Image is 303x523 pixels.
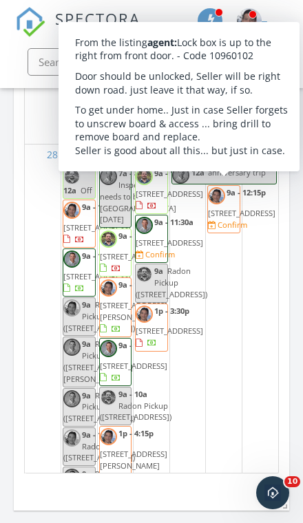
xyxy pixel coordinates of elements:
[100,361,167,371] span: [STREET_ADDRESS]
[227,187,266,198] span: 9a - 12:15p
[63,250,131,293] a: 9a - 11:30a [STREET_ADDRESS]
[237,8,262,33] img: david_ilac.png
[208,208,275,218] span: [STREET_ADDRESS]
[207,185,240,233] a: 9a - 12:15p [STREET_ADDRESS] Confirm
[208,187,275,218] a: 9a - 12:15p [STREET_ADDRESS]
[136,249,175,261] a: Confirm
[136,325,203,336] span: [STREET_ADDRESS]
[63,168,81,185] img: screenshot_20250626_at_10.43.01am.png
[118,428,154,438] span: 1p - 4:15p
[82,202,121,212] span: 9a - 12:15p
[63,248,96,297] a: 9a - 11:30a [STREET_ADDRESS]
[208,187,225,204] img: david_ilac.png
[100,449,167,471] span: [STREET_ADDRESS][PERSON_NAME]
[63,200,96,248] a: 9a - 12:15p [STREET_ADDRESS]
[136,217,203,248] a: 9a - 11:30a [STREET_ADDRESS]
[63,339,133,383] span: Radon Pickup ([STREET_ADDRESS][PERSON_NAME])
[231,145,242,164] a: Go to October 3, 2025
[218,220,247,230] div: Confirm
[99,277,132,337] a: 9a - 11:30a [STREET_ADDRESS][PERSON_NAME]
[100,300,167,322] span: [STREET_ADDRESS][PERSON_NAME]
[136,106,153,123] img: screenshot_20250626_at_10.43.01am.png
[100,279,167,333] a: 9a - 11:30a [STREET_ADDRESS][PERSON_NAME]
[135,166,168,214] a: 9a - 11:30a [STREET_ADDRESS]
[136,266,153,283] img: screenshot_20250626_at_10.43.01am.png
[63,339,81,356] img: aaron_headshot.jpg
[100,428,167,482] a: 1p - 4:15p [STREET_ADDRESS][PERSON_NAME]
[136,168,153,185] img: screenshot_20250626_at_10.43.01am.png
[100,401,171,423] span: Radon Pickup ([STREET_ADDRESS])
[136,106,207,140] span: Radon Pickup ([STREET_ADDRESS])
[82,299,91,310] span: 9a
[99,228,132,277] a: 9a - 12:15p [STREET_ADDRESS]
[100,340,167,383] a: 9a - 11:30a [STREET_ADDRESS]
[63,299,135,333] span: Radon Pickup ([STREET_ADDRESS])
[55,7,140,29] span: SPECTORA
[63,250,81,268] img: aaron_headshot.jpg
[63,390,81,407] img: aaron_headshot.jpg
[82,390,91,401] span: 9a
[208,167,266,178] span: anniversary trip
[100,231,117,248] img: screenshot_20250626_at_10.43.01am.png
[99,426,132,486] a: 1p - 4:15p [STREET_ADDRESS][PERSON_NAME]
[118,279,158,290] span: 9a - 11:30a
[99,338,132,386] a: 9a - 11:30a [STREET_ADDRESS]
[154,266,163,276] span: 9a
[100,251,167,261] span: [STREET_ADDRESS]
[63,222,131,233] span: [STREET_ADDRESS]
[145,250,175,259] div: Confirm
[100,180,176,224] span: Inspection needs to be in [GEOGRAPHIC_DATA] [DATE]
[135,215,168,263] a: 9a - 11:30a [STREET_ADDRESS] Confirm
[82,429,111,440] span: 9a - 10a
[100,340,117,357] img: aaron_headshot.jpg
[267,145,278,164] a: Go to October 4, 2025
[136,237,203,248] span: [STREET_ADDRESS]
[28,48,248,76] input: Search everything...
[135,303,168,352] a: 1p - 3:30p [STREET_ADDRESS]
[136,306,203,348] a: 1p - 3:30p [STREET_ADDRESS]
[154,106,179,116] span: 2p - 3p
[63,271,131,281] span: [STREET_ADDRESS]
[256,476,289,509] iframe: Intercom live chat
[44,145,61,164] a: Go to September 28, 2025
[136,168,203,211] a: 9a - 11:30a [STREET_ADDRESS]
[82,469,91,479] span: 9a
[100,389,117,406] img: screenshot_20250626_at_10.43.01am.png
[100,168,117,185] img: aaron_headshot.jpg
[118,168,154,178] span: 7a - 8:30a
[63,469,81,486] img: aaron_headshot.jpg
[116,145,133,164] a: Go to September 30, 2025
[100,231,167,273] a: 9a - 12:15p [STREET_ADDRESS]
[194,145,205,164] a: Go to October 2, 2025
[81,185,92,195] span: Off
[63,202,131,244] a: 9a - 12:15p [STREET_ADDRESS]
[136,189,203,199] span: [STREET_ADDRESS]
[100,428,117,445] img: david_ilac.png
[81,145,97,164] a: Go to September 29, 2025
[118,231,158,241] span: 9a - 12:15p
[63,202,81,219] img: david_ilac.png
[118,340,158,350] span: 9a - 11:30a
[158,145,169,164] a: Go to October 1, 2025
[136,306,153,323] img: david_ilac.png
[136,57,203,100] a: 1p - 1:45p [STREET_ADDRESS]
[154,168,194,178] span: 9a - 11:30a
[63,429,81,447] img: david_ilac.png
[15,7,45,37] img: The Best Home Inspection Software - Spectora
[100,279,117,297] img: david_ilac.png
[154,217,194,227] span: 9a - 11:30a
[63,299,81,317] img: david_ilac.png
[136,266,207,299] span: Radon Pickup ([STREET_ADDRESS])
[208,220,247,231] a: Confirm
[136,217,153,234] img: aaron_headshot.jpg
[15,20,140,47] a: SPECTORA
[118,389,147,399] span: 9a - 10a
[191,167,205,184] span: 12a
[63,441,135,463] span: Radon Pickup ([STREET_ADDRESS])
[172,167,189,184] img: aaron_headshot.jpg
[82,339,91,349] span: 9a
[82,250,121,261] span: 9a - 11:30a
[284,476,300,487] span: 10
[63,185,76,195] span: 12a
[154,306,189,316] span: 1p - 3:30p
